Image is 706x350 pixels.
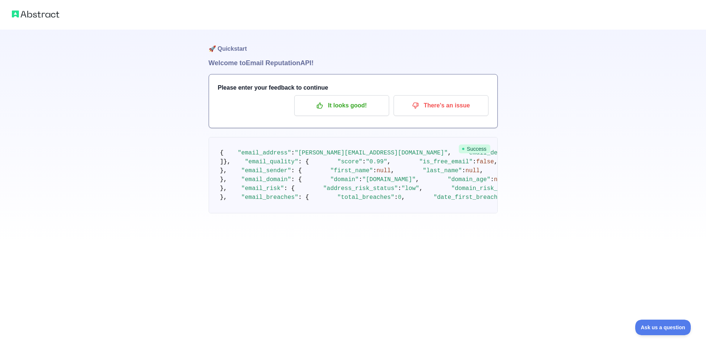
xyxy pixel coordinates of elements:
[448,150,451,156] span: ,
[330,167,373,174] span: "first_name"
[298,194,309,201] span: : {
[209,30,498,58] h1: 🚀 Quickstart
[220,150,224,156] span: {
[337,159,362,165] span: "score"
[12,9,59,19] img: Abstract logo
[298,159,309,165] span: : {
[238,150,291,156] span: "email_address"
[419,185,423,192] span: ,
[245,159,298,165] span: "email_quality"
[394,194,398,201] span: :
[419,159,473,165] span: "is_free_email"
[398,185,402,192] span: :
[359,176,362,183] span: :
[394,95,488,116] button: There's an issue
[291,167,302,174] span: : {
[377,167,391,174] span: null
[362,176,416,183] span: "[DOMAIN_NAME]"
[401,185,419,192] span: "low"
[465,167,480,174] span: null
[494,159,498,165] span: ,
[218,83,488,92] h3: Please enter your feedback to continue
[401,194,405,201] span: ,
[291,150,295,156] span: :
[373,167,377,174] span: :
[494,176,508,183] span: null
[209,58,498,68] h1: Welcome to Email Reputation API!
[294,95,389,116] button: It looks good!
[398,194,402,201] span: 0
[459,144,490,153] span: Success
[291,176,302,183] span: : {
[391,167,394,174] span: ,
[241,167,291,174] span: "email_sender"
[451,185,523,192] span: "domain_risk_status"
[295,150,448,156] span: "[PERSON_NAME][EMAIL_ADDRESS][DOMAIN_NAME]"
[387,159,391,165] span: ,
[241,194,298,201] span: "email_breaches"
[300,99,384,112] p: It looks good!
[366,159,387,165] span: "0.99"
[241,185,284,192] span: "email_risk"
[399,99,483,112] p: There's an issue
[337,194,394,201] span: "total_breaches"
[330,176,359,183] span: "domain"
[490,176,494,183] span: :
[448,176,490,183] span: "domain_age"
[635,320,691,335] iframe: Toggle Customer Support
[362,159,366,165] span: :
[480,167,483,174] span: ,
[423,167,462,174] span: "last_name"
[434,194,508,201] span: "date_first_breached"
[462,167,465,174] span: :
[473,159,476,165] span: :
[284,185,295,192] span: : {
[323,185,398,192] span: "address_risk_status"
[416,176,420,183] span: ,
[476,159,494,165] span: false
[241,176,291,183] span: "email_domain"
